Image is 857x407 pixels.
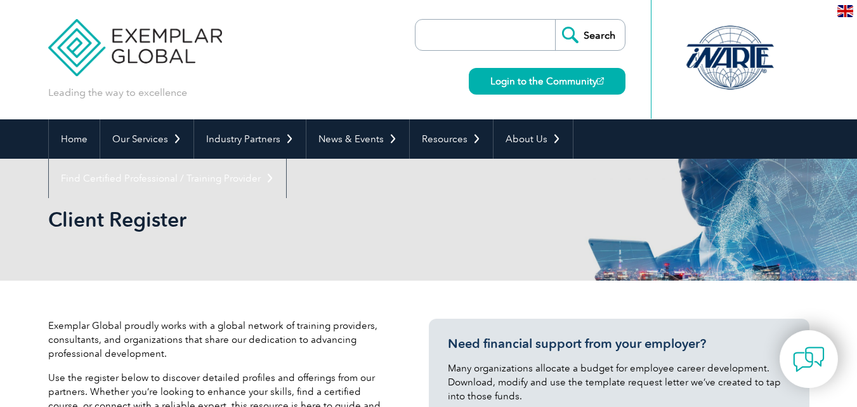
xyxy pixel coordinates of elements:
input: Search [555,20,625,50]
a: Industry Partners [194,119,306,159]
a: About Us [494,119,573,159]
a: Find Certified Professional / Training Provider [49,159,286,198]
a: Home [49,119,100,159]
p: Leading the way to excellence [48,86,187,100]
p: Exemplar Global proudly works with a global network of training providers, consultants, and organ... [48,319,391,361]
img: en [837,5,853,17]
img: contact-chat.png [793,344,825,375]
h3: Need financial support from your employer? [448,336,790,352]
img: open_square.png [597,77,604,84]
p: Many organizations allocate a budget for employee career development. Download, modify and use th... [448,361,790,403]
a: Resources [410,119,493,159]
a: News & Events [306,119,409,159]
a: Login to the Community [469,68,625,95]
h2: Client Register [48,210,581,230]
a: Our Services [100,119,193,159]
